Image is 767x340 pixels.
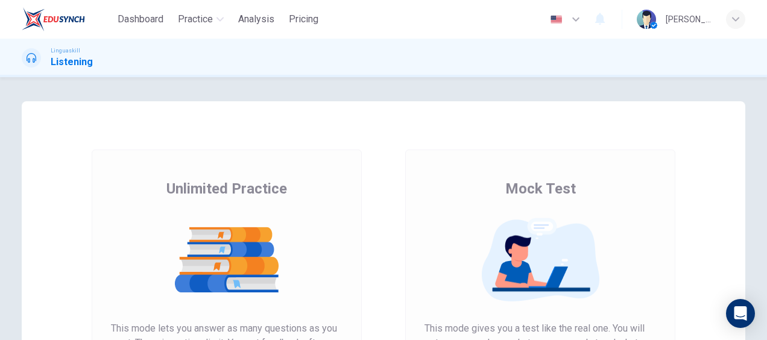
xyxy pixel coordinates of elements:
span: Linguaskill [51,46,80,55]
span: Unlimited Practice [166,179,287,198]
img: en [549,15,564,24]
button: Practice [173,8,229,30]
span: Dashboard [118,12,163,27]
img: EduSynch logo [22,7,85,31]
a: EduSynch logo [22,7,113,31]
img: Profile picture [637,10,656,29]
div: [PERSON_NAME] [666,12,712,27]
button: Dashboard [113,8,168,30]
span: Practice [178,12,213,27]
span: Analysis [238,12,274,27]
div: Open Intercom Messenger [726,299,755,328]
span: Mock Test [505,179,576,198]
button: Pricing [284,8,323,30]
h1: Listening [51,55,93,69]
span: Pricing [289,12,318,27]
button: Analysis [233,8,279,30]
